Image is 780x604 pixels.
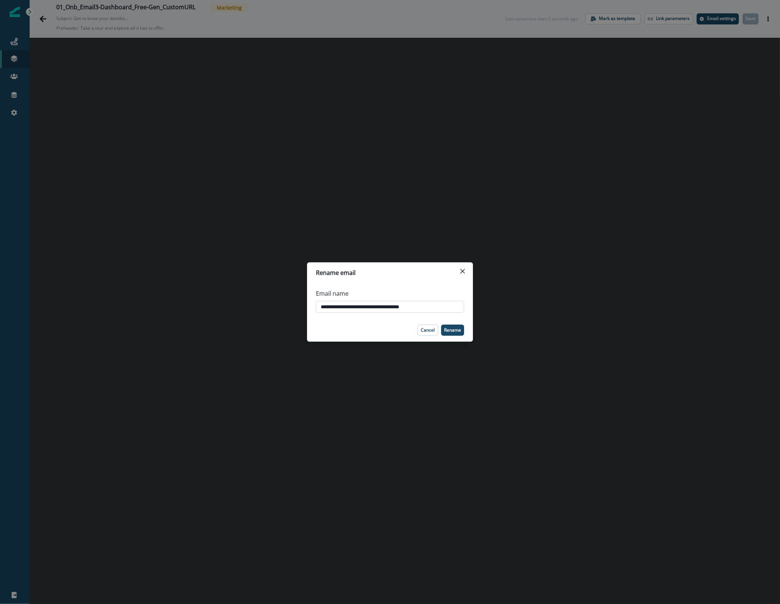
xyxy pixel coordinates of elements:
p: Email name [316,289,349,298]
button: Cancel [417,325,438,336]
p: Rename [444,328,461,333]
p: Rename email [316,268,356,277]
button: Close [457,265,469,277]
button: Rename [441,325,464,336]
p: Cancel [421,328,435,333]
